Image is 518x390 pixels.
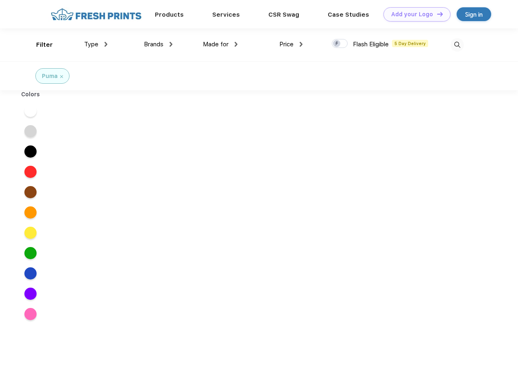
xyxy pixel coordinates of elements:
[235,42,237,47] img: dropdown.png
[465,10,483,19] div: Sign in
[48,7,144,22] img: fo%20logo%202.webp
[84,41,98,48] span: Type
[391,11,433,18] div: Add your Logo
[300,42,303,47] img: dropdown.png
[60,75,63,78] img: filter_cancel.svg
[268,11,299,18] a: CSR Swag
[353,41,389,48] span: Flash Eligible
[104,42,107,47] img: dropdown.png
[437,12,443,16] img: DT
[392,40,428,47] span: 5 Day Delivery
[36,40,53,50] div: Filter
[457,7,491,21] a: Sign in
[170,42,172,47] img: dropdown.png
[42,72,58,80] div: Puma
[279,41,294,48] span: Price
[144,41,163,48] span: Brands
[155,11,184,18] a: Products
[203,41,229,48] span: Made for
[451,38,464,52] img: desktop_search.svg
[15,90,46,99] div: Colors
[212,11,240,18] a: Services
